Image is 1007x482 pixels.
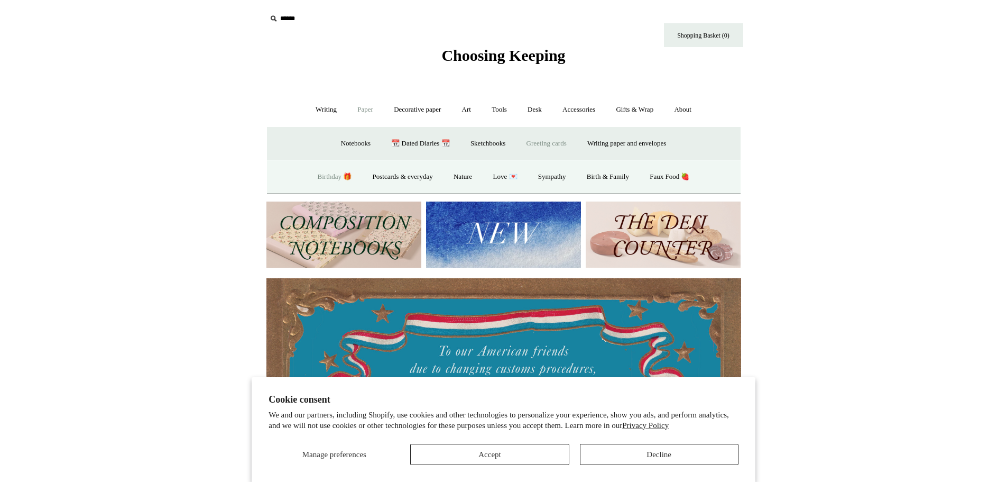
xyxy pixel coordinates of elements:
a: Desk [518,96,551,124]
a: Choosing Keeping [441,55,565,62]
a: Love 💌 [484,163,527,191]
a: Notebooks [331,130,380,158]
a: 📆 Dated Diaries 📆 [382,130,459,158]
p: We and our partners, including Shopify, use cookies and other technologies to personalize your ex... [269,410,738,431]
a: Birth & Family [577,163,639,191]
a: Tools [482,96,516,124]
a: Birthday 🎁 [308,163,362,191]
a: Paper [348,96,383,124]
a: About [664,96,701,124]
span: Choosing Keeping [441,47,565,64]
a: Faux Food 🍓 [640,163,699,191]
a: Postcards & everyday [363,163,442,191]
a: Sketchbooks [461,130,515,158]
a: Gifts & Wrap [606,96,663,124]
a: Writing [306,96,346,124]
img: The Deli Counter [586,202,741,268]
a: Writing paper and envelopes [578,130,676,158]
img: 202302 Composition ledgers.jpg__PID:69722ee6-fa44-49dd-a067-31375e5d54ec [266,202,421,268]
a: Nature [444,163,482,191]
span: Manage preferences [302,450,366,459]
a: Greeting cards [517,130,576,158]
a: Privacy Policy [622,421,669,430]
a: Accessories [553,96,605,124]
h2: Cookie consent [269,394,738,405]
a: Shopping Basket (0) [664,23,743,47]
a: Art [452,96,481,124]
button: Decline [580,444,738,465]
img: New.jpg__PID:f73bdf93-380a-4a35-bcfe-7823039498e1 [426,202,581,268]
button: Accept [410,444,569,465]
a: Sympathy [529,163,576,191]
a: Decorative paper [384,96,450,124]
button: Manage preferences [269,444,400,465]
